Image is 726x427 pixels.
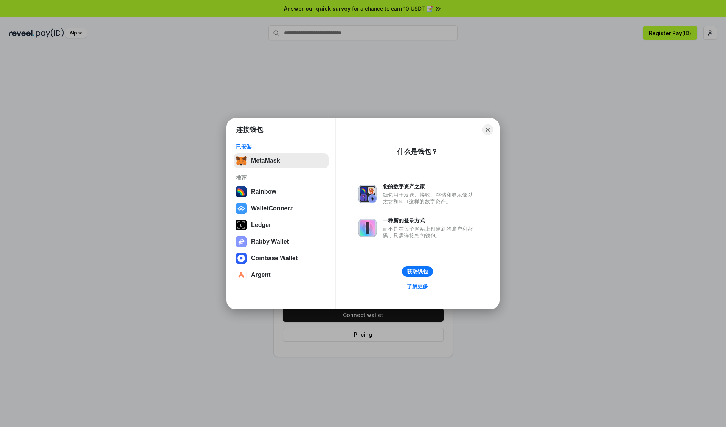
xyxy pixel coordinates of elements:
[358,185,377,203] img: svg+xml,%3Csvg%20xmlns%3D%22http%3A%2F%2Fwww.w3.org%2F2000%2Fsvg%22%20fill%3D%22none%22%20viewBox...
[251,205,293,212] div: WalletConnect
[251,238,289,245] div: Rabby Wallet
[236,220,247,230] img: svg+xml,%3Csvg%20xmlns%3D%22http%3A%2F%2Fwww.w3.org%2F2000%2Fsvg%22%20width%3D%2228%22%20height%3...
[236,253,247,264] img: svg+xml,%3Csvg%20width%3D%2228%22%20height%3D%2228%22%20viewBox%3D%220%200%2028%2028%22%20fill%3D...
[397,147,438,156] div: 什么是钱包？
[234,251,329,266] button: Coinbase Wallet
[402,281,433,291] a: 了解更多
[251,222,271,228] div: Ledger
[234,234,329,249] button: Rabby Wallet
[251,272,271,278] div: Argent
[407,268,428,275] div: 获取钱包
[251,157,280,164] div: MetaMask
[236,143,326,150] div: 已安装
[402,266,433,277] button: 获取钱包
[234,184,329,199] button: Rainbow
[234,267,329,283] button: Argent
[236,174,326,181] div: 推荐
[234,153,329,168] button: MetaMask
[236,236,247,247] img: svg+xml,%3Csvg%20xmlns%3D%22http%3A%2F%2Fwww.w3.org%2F2000%2Fsvg%22%20fill%3D%22none%22%20viewBox...
[358,219,377,237] img: svg+xml,%3Csvg%20xmlns%3D%22http%3A%2F%2Fwww.w3.org%2F2000%2Fsvg%22%20fill%3D%22none%22%20viewBox...
[236,203,247,214] img: svg+xml,%3Csvg%20width%3D%2228%22%20height%3D%2228%22%20viewBox%3D%220%200%2028%2028%22%20fill%3D...
[383,217,476,224] div: 一种新的登录方式
[383,191,476,205] div: 钱包用于发送、接收、存储和显示像以太坊和NFT这样的数字资产。
[407,283,428,290] div: 了解更多
[236,155,247,166] img: svg+xml,%3Csvg%20fill%3D%22none%22%20height%3D%2233%22%20viewBox%3D%220%200%2035%2033%22%20width%...
[236,125,263,134] h1: 连接钱包
[236,270,247,280] img: svg+xml,%3Csvg%20width%3D%2228%22%20height%3D%2228%22%20viewBox%3D%220%200%2028%2028%22%20fill%3D...
[234,217,329,233] button: Ledger
[482,124,493,135] button: Close
[236,186,247,197] img: svg+xml,%3Csvg%20width%3D%22120%22%20height%3D%22120%22%20viewBox%3D%220%200%20120%20120%22%20fil...
[234,201,329,216] button: WalletConnect
[251,188,276,195] div: Rainbow
[251,255,298,262] div: Coinbase Wallet
[383,183,476,190] div: 您的数字资产之家
[383,225,476,239] div: 而不是在每个网站上创建新的账户和密码，只需连接您的钱包。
